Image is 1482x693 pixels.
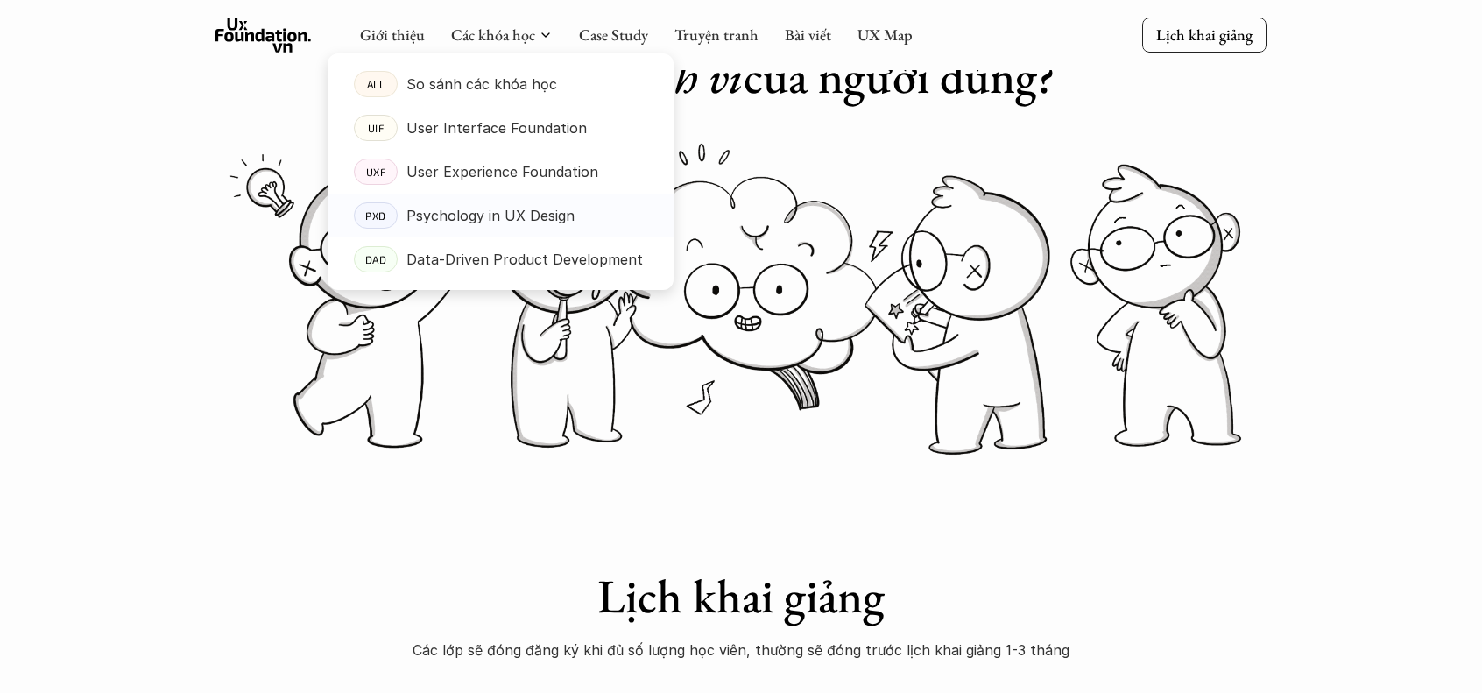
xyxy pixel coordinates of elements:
a: UIFUser Interface Foundation [328,106,674,150]
p: ALL [367,78,385,90]
p: So sánh các khóa học [406,71,557,97]
a: ALLSo sánh các khóa học [328,62,674,106]
a: Bài viết [785,25,831,45]
p: Psychology in UX Design [406,202,575,229]
p: UXF [366,166,386,178]
a: Lịch khai giảng [1142,18,1267,52]
a: Truyện tranh [674,25,759,45]
p: DAD [365,253,387,265]
p: Các lớp sẽ đóng đăng ký khi đủ số lượng học viên, thường sẽ đóng trước lịch khai giảng 1-3 tháng [391,637,1091,663]
a: Giới thiệu [360,25,425,45]
a: PXDPsychology in UX Design [328,194,674,237]
p: User Interface Foundation [406,115,587,141]
a: Case Study [579,25,648,45]
p: UIF [368,122,385,134]
a: UX Map [857,25,913,45]
a: UXFUser Experience Foundation [328,150,674,194]
a: DADData-Driven Product Development [328,237,674,281]
h1: Lịch khai giảng [391,568,1091,625]
p: User Experience Foundation [406,159,598,185]
a: Các khóa học [451,25,535,45]
p: Data-Driven Product Development [406,246,643,272]
p: Lịch khai giảng [1156,25,1253,45]
p: PXD [365,209,386,222]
